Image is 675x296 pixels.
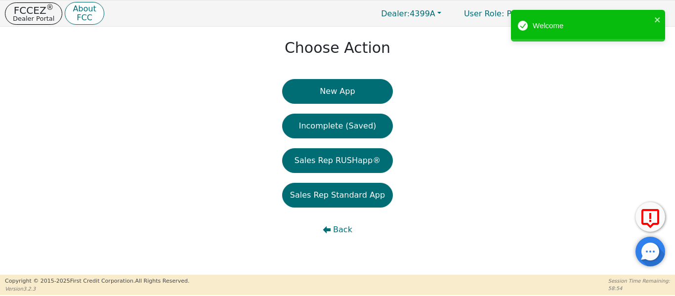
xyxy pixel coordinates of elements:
button: Back [282,217,393,242]
button: Dealer:4399A [371,6,452,21]
p: Session Time Remaining: [608,277,670,285]
span: Back [333,224,352,236]
button: New App [282,79,393,104]
p: FCC [73,14,96,22]
span: Dealer: [381,9,410,18]
span: All Rights Reserved. [135,278,189,284]
span: 4399A [381,9,435,18]
span: User Role : [464,9,504,18]
button: FCCEZ®Dealer Portal [5,2,62,25]
button: Sales Rep RUSHapp® [282,148,393,173]
p: About [73,5,96,13]
button: 4399A:[PERSON_NAME] [549,6,670,21]
p: Copyright © 2015- 2025 First Credit Corporation. [5,277,189,286]
button: Incomplete (Saved) [282,114,393,138]
sup: ® [46,3,54,12]
h1: Choose Action [285,39,390,57]
div: Welcome [533,20,651,32]
p: 58:54 [608,285,670,292]
a: User Role: Primary [454,4,547,23]
p: Version 3.2.3 [5,285,189,293]
button: Sales Rep Standard App [282,183,393,208]
button: close [654,14,661,25]
p: Primary [454,4,547,23]
p: Dealer Portal [13,15,54,22]
button: AboutFCC [65,2,104,25]
p: FCCEZ [13,5,54,15]
button: Report Error to FCC [635,202,665,232]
